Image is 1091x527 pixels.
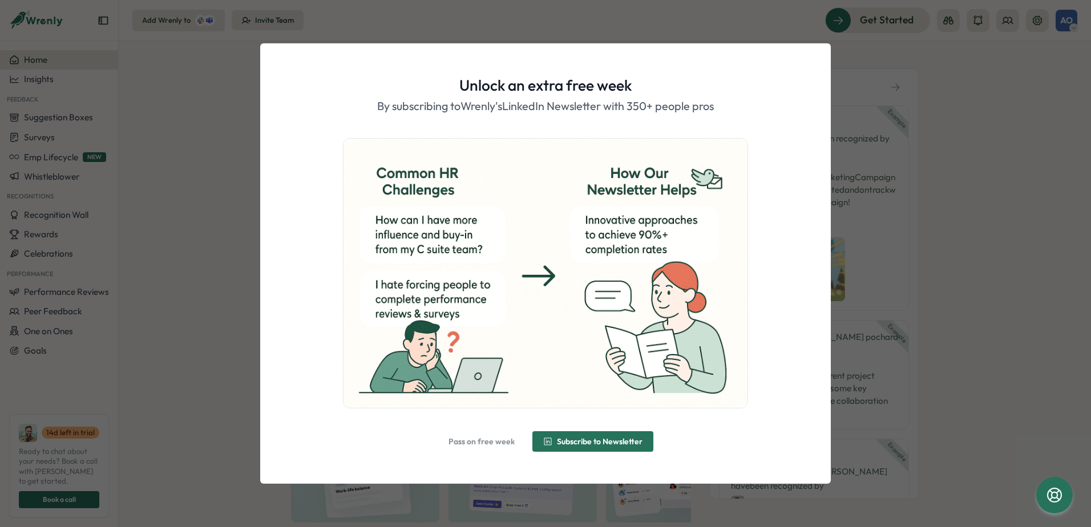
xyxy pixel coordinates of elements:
[344,139,747,408] img: ChatGPT Image
[377,98,714,115] p: By subscribing to Wrenly's LinkedIn Newsletter with 350+ people pros
[438,431,526,452] button: Pass on free week
[459,75,632,95] h1: Unlock an extra free week
[448,437,515,445] span: Pass on free week
[557,437,643,445] span: Subscribe to Newsletter
[532,431,653,452] button: Subscribe to Newsletter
